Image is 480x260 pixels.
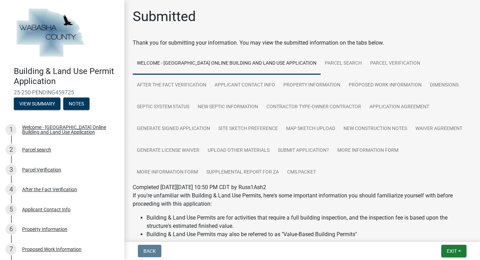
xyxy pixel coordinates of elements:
li: Building & Land Use Permits may also be referred to as "Value-Based Building Permits" [147,230,472,239]
div: Applicant Contact Info [22,207,70,212]
div: 3 [6,164,17,175]
h4: Building & Land Use Permit Application [14,66,119,86]
a: Application Agreement [365,96,433,118]
div: 5 [6,204,17,215]
div: Parcel search [22,147,51,152]
div: Welcome - [GEOGRAPHIC_DATA] Online Building and Land Use Application [22,125,113,134]
a: Applicant Contact Info [210,74,279,96]
div: 2 [6,144,17,155]
a: More Information Form [333,140,403,162]
a: Septic System Status [133,96,194,118]
a: After the Fact Verification [133,74,210,96]
a: Generate License Waiver [133,140,204,162]
wm-modal-confirm: Summary [14,101,60,107]
li: Building & Land Use Permits are for activities that require a full building inspection, and the i... [147,214,472,230]
div: Proposed Work Information [22,247,82,252]
a: Contractor Type-Owner Contractor [262,96,365,118]
a: More Information Form [133,161,202,184]
div: 1 [6,124,17,135]
a: Waiver Agreement [411,118,467,140]
div: 6 [6,224,17,235]
a: Generate Signed Application [133,118,214,140]
a: Proposed Work Information [345,74,426,96]
div: Property Information [22,227,67,232]
h1: Submitted [133,8,196,25]
div: Parcel Verification [22,167,61,172]
img: Wabasha County, Minnesota [14,7,87,59]
wm-modal-confirm: Notes [63,101,90,107]
span: Back [143,248,156,254]
p: If you're unfamiliar with Building & Land Use Permits, here's some important information you shou... [133,192,472,208]
button: View Summary [14,98,60,110]
div: After the Fact Verification [22,187,77,192]
div: Thank you for submitting your information. You may view the submitted information on the tabs below. [133,39,472,47]
button: Exit [441,245,467,257]
a: Submit Application? [274,140,333,162]
a: CMS Packet [283,161,320,184]
span: Exit [447,248,457,254]
a: Site Sketch Preference [214,118,282,140]
a: Supplemental Report for ZA [202,161,283,184]
div: 7 [6,244,17,255]
a: Parcel Verification [366,53,424,75]
button: Back [138,245,161,257]
li: Building & Land Use Permits include the following (this list is not all-inclusive): [147,239,472,247]
button: Notes [63,98,90,110]
a: New Construction Notes [339,118,411,140]
a: Property Information [279,74,345,96]
a: New Septic Information [194,96,262,118]
a: Map Sketch Upload [282,118,339,140]
a: Upload Other Materials [204,140,274,162]
a: Parcel search [321,53,366,75]
span: Completed [DATE][DATE] 10:50 PM CDT by Russ1Ash2 [133,184,266,191]
div: 4 [6,184,17,195]
a: Dimensions [426,74,463,96]
a: Welcome - [GEOGRAPHIC_DATA] Online Building and Land Use Application [133,53,321,75]
span: 25-250-PENDING459725 [14,89,111,96]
